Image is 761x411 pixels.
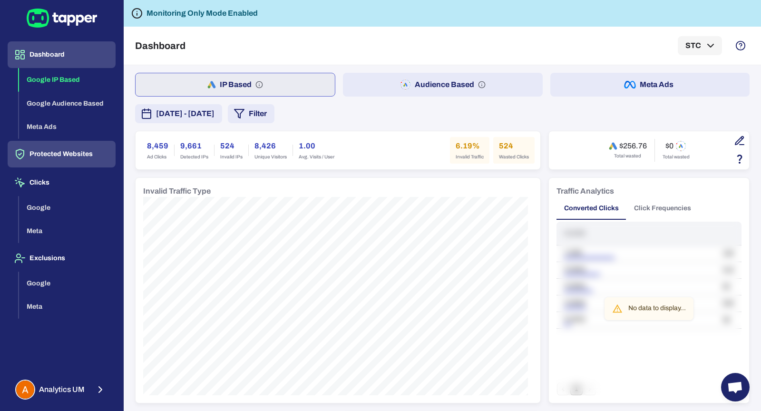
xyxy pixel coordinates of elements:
button: Click Frequencies [626,197,699,220]
h6: 1.00 [299,140,334,152]
span: Unique Visitors [254,154,287,160]
span: Detected IPs [180,154,208,160]
svg: Tapper is not blocking any fraudulent activity for this domain [131,8,143,19]
button: Audience Based [343,73,542,97]
span: [DATE] - [DATE] [156,108,215,119]
h6: $256.76 [619,141,647,151]
h6: 524 [499,140,529,152]
button: Meta [19,219,116,243]
button: IP Based [135,73,335,97]
button: Converted Clicks [556,197,626,220]
h6: 8,459 [147,140,168,152]
h6: Monitoring Only Mode Enabled [146,8,258,19]
h6: $0 [665,141,673,151]
h6: 8,426 [254,140,287,152]
svg: IP based: Search, Display, and Shopping. [255,81,263,88]
button: Google [19,196,116,220]
button: Google Audience Based [19,92,116,116]
svg: Audience based: Search, Display, Shopping, Video Performance Max, Demand Generation [478,81,486,88]
a: Clicks [8,178,116,186]
span: Wasted Clicks [499,154,529,160]
button: STC [678,36,722,55]
span: Total wasted [663,154,690,160]
button: Exclusions [8,245,116,272]
button: Meta Ads [550,73,750,97]
button: Estimation based on the quantity of invalid click x cost-per-click. [732,151,748,167]
button: Google IP Based [19,68,116,92]
div: Open chat [721,373,750,401]
div: No data to display... [628,300,686,317]
span: Invalid IPs [220,154,243,160]
span: Avg. Visits / User [299,154,334,160]
a: Meta Ads [19,122,116,130]
button: Clicks [8,169,116,196]
button: Filter [228,104,274,123]
span: Ad Clicks [147,154,168,160]
button: Meta [19,295,116,319]
button: Analytics UMAnalytics UM [8,376,116,403]
span: Invalid Traffic [456,154,484,160]
a: Protected Websites [8,149,116,157]
a: Google [19,278,116,286]
h5: Dashboard [135,40,185,51]
button: [DATE] - [DATE] [135,104,222,123]
span: Analytics UM [39,385,85,394]
a: Meta [19,302,116,310]
a: Dashboard [8,50,116,58]
img: Analytics UM [16,381,34,399]
a: Exclusions [8,254,116,262]
h6: Invalid Traffic Type [143,186,211,197]
button: Protected Websites [8,141,116,167]
h6: 9,661 [180,140,208,152]
h6: 524 [220,140,243,152]
h6: Traffic Analytics [556,186,614,197]
a: Meta [19,226,116,235]
a: Google Audience Based [19,98,116,107]
button: Dashboard [8,41,116,68]
span: Total wasted [614,153,641,159]
h6: 6.19% [456,140,484,152]
button: Meta Ads [19,115,116,139]
a: Google IP Based [19,75,116,83]
button: Google [19,272,116,295]
a: Google [19,203,116,211]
